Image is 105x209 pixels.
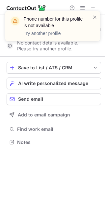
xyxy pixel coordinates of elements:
img: warning [10,16,20,26]
span: Send email [18,96,43,102]
button: Find work email [7,125,101,134]
p: Try another profile [24,30,84,37]
button: Notes [7,138,101,147]
span: Find work email [17,126,98,132]
button: Add to email campaign [7,109,101,121]
header: Phone number for this profile is not available [24,16,84,29]
button: save-profile-one-click [7,62,101,74]
span: Add to email campaign [18,112,70,117]
button: Send email [7,93,101,105]
button: AI write personalized message [7,78,101,89]
span: Notes [17,139,98,145]
span: AI write personalized message [18,81,88,86]
div: Save to List / ATS / CRM [18,65,90,70]
img: ContactOut v5.3.10 [7,4,46,12]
